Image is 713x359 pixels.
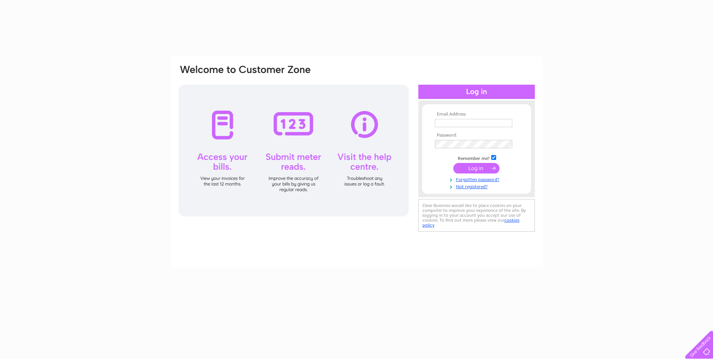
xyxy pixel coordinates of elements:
[433,154,520,161] td: Remember me?
[435,183,520,190] a: Not registered?
[422,218,519,228] a: cookies policy
[433,133,520,138] th: Password:
[453,163,500,173] input: Submit
[418,199,535,232] div: Clear Business would like to place cookies on your computer to improve your experience of the sit...
[433,112,520,117] th: Email Address:
[435,175,520,183] a: Forgotten password?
